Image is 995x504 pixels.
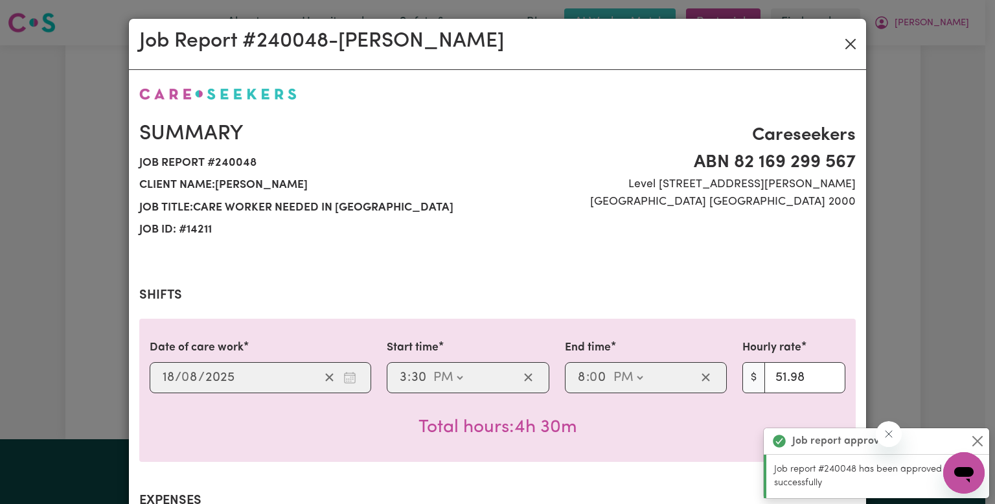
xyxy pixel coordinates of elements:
input: -- [182,368,198,387]
input: -- [162,368,175,387]
span: Job ID: # 14211 [139,219,490,241]
span: : [586,371,589,385]
span: Need any help? [8,9,78,19]
button: Clear date [319,368,339,387]
h2: Job Report # 240048 - [PERSON_NAME] [139,29,504,54]
span: ABN 82 169 299 567 [505,149,856,176]
span: Careseekers [505,122,856,149]
span: Level [STREET_ADDRESS][PERSON_NAME] [505,176,856,193]
input: ---- [205,368,235,387]
span: [GEOGRAPHIC_DATA] [GEOGRAPHIC_DATA] 2000 [505,194,856,211]
span: Client name: [PERSON_NAME] [139,174,490,196]
button: Enter the date of care work [339,368,360,387]
span: 0 [181,371,189,384]
button: Close [840,34,861,54]
iframe: Button to launch messaging window [943,452,985,494]
img: Careseekers logo [139,88,297,100]
span: / [198,371,205,385]
h2: Summary [139,122,490,146]
iframe: Close message [876,421,902,447]
span: Job report # 240048 [139,152,490,174]
input: -- [590,368,607,387]
span: / [175,371,181,385]
label: Date of care work [150,339,244,356]
span: $ [742,362,765,393]
span: 0 [589,371,597,384]
input: -- [399,368,407,387]
input: -- [577,368,586,387]
span: : [407,371,411,385]
input: -- [411,368,427,387]
label: Start time [387,339,439,356]
label: End time [565,339,611,356]
label: Hourly rate [742,339,801,356]
span: Total hours worked: 4 hours 30 minutes [418,418,577,437]
span: Job title: Care Worker needed in [GEOGRAPHIC_DATA] [139,197,490,219]
h2: Shifts [139,288,856,303]
strong: Job report approved [792,433,891,449]
p: Job report #240048 has been approved successfully [774,463,981,490]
